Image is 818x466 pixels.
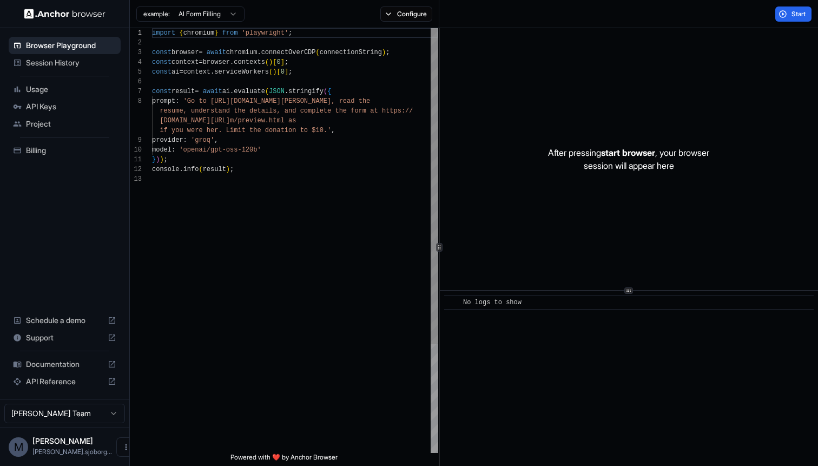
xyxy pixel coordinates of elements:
[276,58,280,66] span: 0
[171,49,199,56] span: browser
[130,174,142,184] div: 13
[273,68,276,76] span: )
[130,87,142,96] div: 7
[160,127,331,134] span: if you were her. Limit the donation to $10.'
[130,38,142,48] div: 2
[26,145,116,156] span: Billing
[179,166,183,173] span: .
[207,49,226,56] span: await
[130,135,142,145] div: 9
[175,97,179,105] span: :
[9,98,121,115] div: API Keys
[285,68,288,76] span: ]
[32,448,112,456] span: martin.sjoborg@quartr.se
[26,119,116,129] span: Project
[9,37,121,54] div: Browser Playground
[548,146,709,172] p: After pressing , your browser session will appear here
[226,166,230,173] span: )
[152,146,171,154] span: model
[265,58,269,66] span: (
[152,156,156,163] span: }
[214,136,218,144] span: ,
[179,146,261,154] span: 'openai/gpt-oss-120b'
[171,68,179,76] span: ai
[32,436,93,445] span: Martin Sjöborg
[130,28,142,38] div: 1
[183,68,210,76] span: context
[152,58,171,66] span: const
[9,356,121,373] div: Documentation
[26,40,116,51] span: Browser Playground
[130,145,142,155] div: 10
[386,49,390,56] span: ;
[195,88,199,95] span: =
[9,329,121,346] div: Support
[230,88,234,95] span: .
[9,437,28,457] div: M
[183,166,199,173] span: info
[257,49,261,56] span: .
[183,29,215,37] span: chromium
[199,49,202,56] span: =
[26,376,103,387] span: API Reference
[327,88,331,95] span: {
[234,58,265,66] span: contexts
[601,147,655,158] span: start browser
[179,68,183,76] span: =
[288,68,292,76] span: ;
[316,49,320,56] span: (
[130,96,142,106] div: 8
[9,142,121,159] div: Billing
[210,68,214,76] span: .
[234,88,265,95] span: evaluate
[191,136,214,144] span: 'groq'
[130,67,142,77] div: 5
[230,117,296,124] span: m/preview.html as
[380,6,433,22] button: Configure
[130,77,142,87] div: 6
[9,81,121,98] div: Usage
[320,49,382,56] span: connectionString
[450,297,455,308] span: ​
[791,10,807,18] span: Start
[9,373,121,390] div: API Reference
[152,166,179,173] span: console
[152,49,171,56] span: const
[26,315,103,326] span: Schedule a demo
[9,312,121,329] div: Schedule a demo
[382,49,386,56] span: )
[214,68,269,76] span: serviceWorkers
[203,58,230,66] span: browser
[324,88,327,95] span: (
[347,97,370,105] span: ad the
[265,88,269,95] span: (
[273,58,276,66] span: [
[160,107,354,115] span: resume, understand the details, and complete the f
[222,29,238,37] span: from
[26,359,103,370] span: Documentation
[230,453,338,466] span: Powered with ❤️ by Anchor Browser
[130,155,142,165] div: 11
[242,29,288,37] span: 'playwright'
[230,166,234,173] span: ;
[199,166,202,173] span: (
[222,88,230,95] span: ai
[152,68,171,76] span: const
[288,88,324,95] span: stringify
[261,49,316,56] span: connectOverCDP
[9,54,121,71] div: Session History
[203,88,222,95] span: await
[152,97,175,105] span: prompt
[226,49,258,56] span: chromium
[775,6,812,22] button: Start
[26,84,116,95] span: Usage
[171,88,195,95] span: result
[276,68,280,76] span: [
[199,58,202,66] span: =
[164,156,168,163] span: ;
[179,29,183,37] span: {
[130,165,142,174] div: 12
[143,10,170,18] span: example:
[331,127,335,134] span: ,
[171,58,199,66] span: context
